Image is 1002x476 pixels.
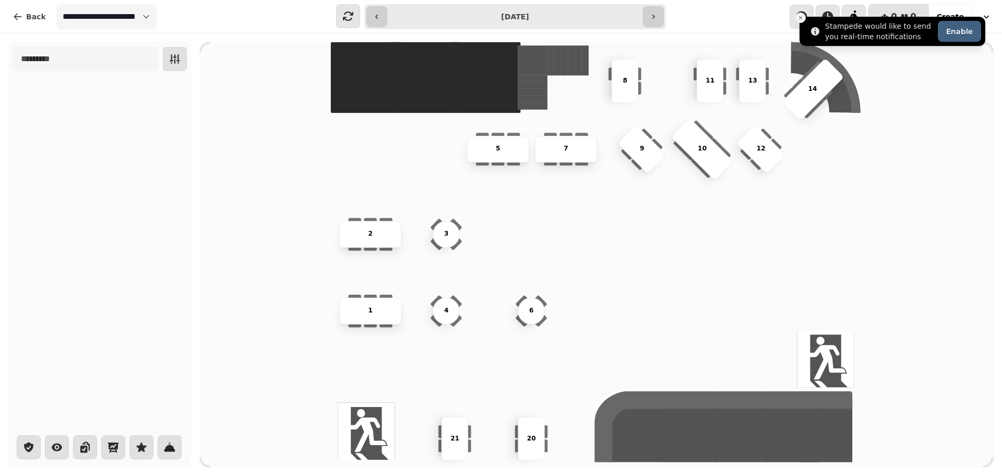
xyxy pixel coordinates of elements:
[748,76,757,86] p: 13
[529,306,534,316] p: 6
[706,76,714,86] p: 11
[928,4,972,29] button: Create
[795,13,806,23] button: Close toast
[527,434,536,443] p: 20
[444,229,449,239] p: 3
[368,229,373,239] p: 2
[564,144,568,154] p: 7
[496,144,500,154] p: 5
[26,13,46,20] span: Back
[640,144,645,154] p: 9
[4,4,54,29] button: Back
[623,76,627,86] p: 8
[808,85,817,94] p: 14
[757,144,766,154] p: 12
[868,4,928,29] button: 00
[450,434,459,443] p: 21
[444,306,449,316] p: 4
[368,306,373,316] p: 1
[825,21,934,42] div: Stampede would like to send you real-time notifications
[698,144,707,154] p: 10
[938,21,981,42] button: Enable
